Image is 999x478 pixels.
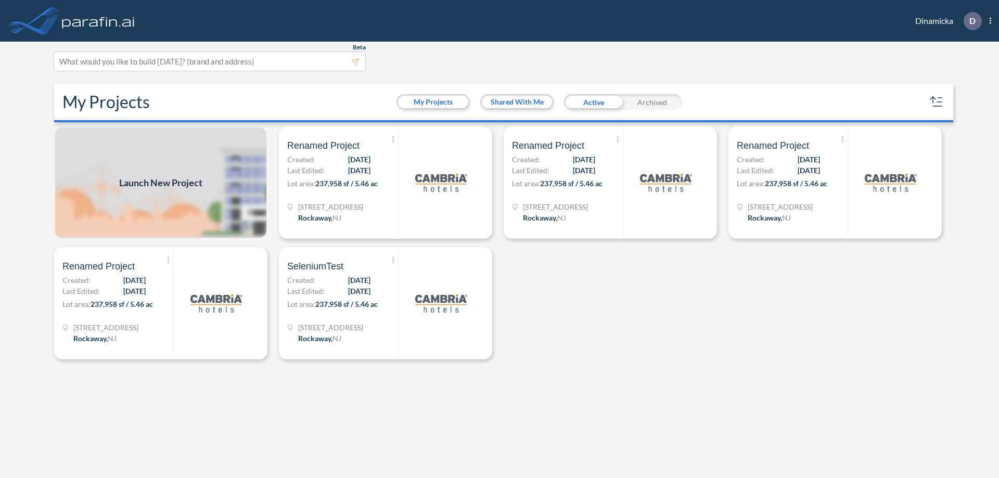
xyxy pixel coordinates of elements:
span: [DATE] [573,154,595,165]
span: [DATE] [348,275,370,286]
div: Rockaway, NJ [523,212,566,223]
img: logo [60,10,137,31]
div: Archived [623,94,682,110]
div: Rockaway, NJ [748,212,791,223]
span: 321 Mt Hope Ave [748,201,813,212]
span: 237,958 sf / 5.46 ac [91,300,153,308]
button: My Projects [398,96,468,108]
span: 321 Mt Hope Ave [73,322,138,333]
span: Rockaway , [298,213,332,222]
img: add [54,126,267,239]
span: Created: [287,154,315,165]
div: Active [564,94,623,110]
span: Renamed Project [287,139,360,152]
span: Launch New Project [119,176,202,190]
img: logo [640,157,692,209]
span: SeleniumTest [287,260,343,273]
a: Launch New Project [54,126,267,239]
span: Lot area: [287,179,315,188]
img: logo [865,157,917,209]
h2: My Projects [62,92,150,112]
span: 237,958 sf / 5.46 ac [315,179,378,188]
button: Shared With Me [482,96,552,108]
span: Last Edited: [287,286,325,296]
div: Dinamicka [900,12,991,30]
span: 237,958 sf / 5.46 ac [315,300,378,308]
span: [DATE] [123,275,146,286]
span: Created: [737,154,765,165]
img: logo [190,277,242,329]
span: 321 Mt Hope Ave [298,201,363,212]
span: Last Edited: [737,165,774,176]
span: Last Edited: [287,165,325,176]
span: Renamed Project [737,139,809,152]
img: logo [415,277,467,329]
span: [DATE] [798,154,820,165]
span: Created: [287,275,315,286]
span: Lot area: [287,300,315,308]
span: NJ [332,334,341,343]
span: 237,958 sf / 5.46 ac [540,179,603,188]
span: 321 Mt Hope Ave [298,322,363,333]
button: sort [928,94,945,110]
span: NJ [332,213,341,222]
span: Lot area: [737,179,765,188]
span: [DATE] [123,286,146,296]
span: Last Edited: [62,286,100,296]
span: [DATE] [573,165,595,176]
span: Rockaway , [523,213,557,222]
span: Rockaway , [298,334,332,343]
span: [DATE] [348,154,370,165]
span: [DATE] [348,165,370,176]
span: Rockaway , [73,334,108,343]
span: [DATE] [798,165,820,176]
span: NJ [557,213,566,222]
span: [DATE] [348,286,370,296]
span: 237,958 sf / 5.46 ac [765,179,827,188]
span: Last Edited: [512,165,549,176]
span: NJ [782,213,791,222]
p: D [969,16,976,25]
img: logo [415,157,467,209]
span: Lot area: [512,179,540,188]
span: NJ [108,334,117,343]
div: Rockaway, NJ [298,212,341,223]
span: 321 Mt Hope Ave [523,201,588,212]
span: Rockaway , [748,213,782,222]
span: Renamed Project [62,260,135,273]
span: Created: [512,154,540,165]
span: Lot area: [62,300,91,308]
span: Renamed Project [512,139,584,152]
span: Created: [62,275,91,286]
div: Rockaway, NJ [73,333,117,344]
div: Rockaway, NJ [298,333,341,344]
span: Beta [353,43,366,51]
